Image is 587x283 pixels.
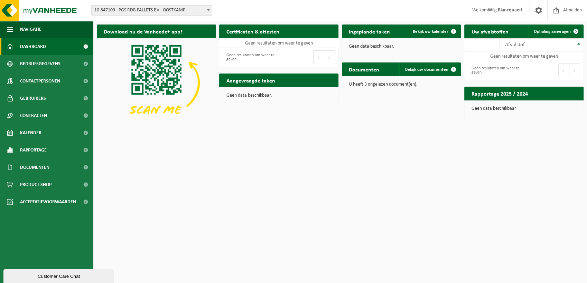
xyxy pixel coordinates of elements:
[20,141,47,159] span: Rapportage
[464,87,534,100] h2: Rapportage 2025 / 2024
[91,5,212,16] span: 10-847109 - PGS RDB PALLETS BV - OOSTKAMP
[20,72,60,90] span: Contactpersonen
[405,67,448,72] span: Bekijk uw documenten
[3,268,115,283] iframe: chat widget
[399,62,460,76] a: Bekijk uw documenten
[219,74,282,87] h2: Aangevraagde taken
[532,100,583,114] a: Bekijk rapportage
[468,63,520,78] div: Geen resultaten om weer te geven
[407,25,460,38] a: Bekijk uw kalender
[97,38,216,127] img: Download de VHEPlus App
[223,50,275,65] div: Geen resultaten om weer te geven
[313,50,324,64] button: Previous
[349,82,454,87] p: U heeft 3 ongelezen document(en).
[20,176,52,193] span: Product Shop
[219,38,338,48] td: Geen resultaten om weer te geven
[505,42,525,48] span: Afvalstof
[324,50,335,64] button: Next
[471,106,577,111] p: Geen data beschikbaar
[20,55,60,72] span: Bedrijfsgegevens
[20,193,76,211] span: Acceptatievoorwaarden
[488,8,523,13] strong: Wilg Blancquaert
[226,93,332,98] p: Geen data beschikbaar.
[20,107,47,124] span: Contracten
[558,64,569,77] button: Previous
[349,44,454,49] p: Geen data beschikbaar.
[97,25,189,38] h2: Download nu de Vanheede+ app!
[20,124,41,141] span: Kalender
[464,25,515,38] h2: Uw afvalstoffen
[342,25,397,38] h2: Ingeplande taken
[342,62,386,76] h2: Documenten
[412,29,448,34] span: Bekijk uw kalender
[20,38,46,55] span: Dashboard
[20,159,49,176] span: Documenten
[20,90,46,107] span: Gebruikers
[534,29,571,34] span: Ophaling aanvragen
[92,6,212,15] span: 10-847109 - PGS RDB PALLETS BV - OOSTKAMP
[528,25,583,38] a: Ophaling aanvragen
[569,64,580,77] button: Next
[219,25,286,38] h2: Certificaten & attesten
[464,51,584,61] td: Geen resultaten om weer te geven
[20,21,41,38] span: Navigatie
